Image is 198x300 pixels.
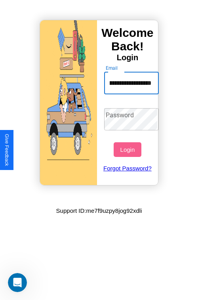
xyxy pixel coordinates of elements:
[4,134,10,166] div: Give Feedback
[56,205,142,216] p: Support ID: me7f9uzpy8jog92xdli
[97,26,158,53] h3: Welcome Back!
[100,157,155,180] a: Forgot Password?
[114,142,141,157] button: Login
[106,65,118,71] label: Email
[97,53,158,62] h4: Login
[40,20,97,185] img: gif
[8,273,27,292] iframe: Intercom live chat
